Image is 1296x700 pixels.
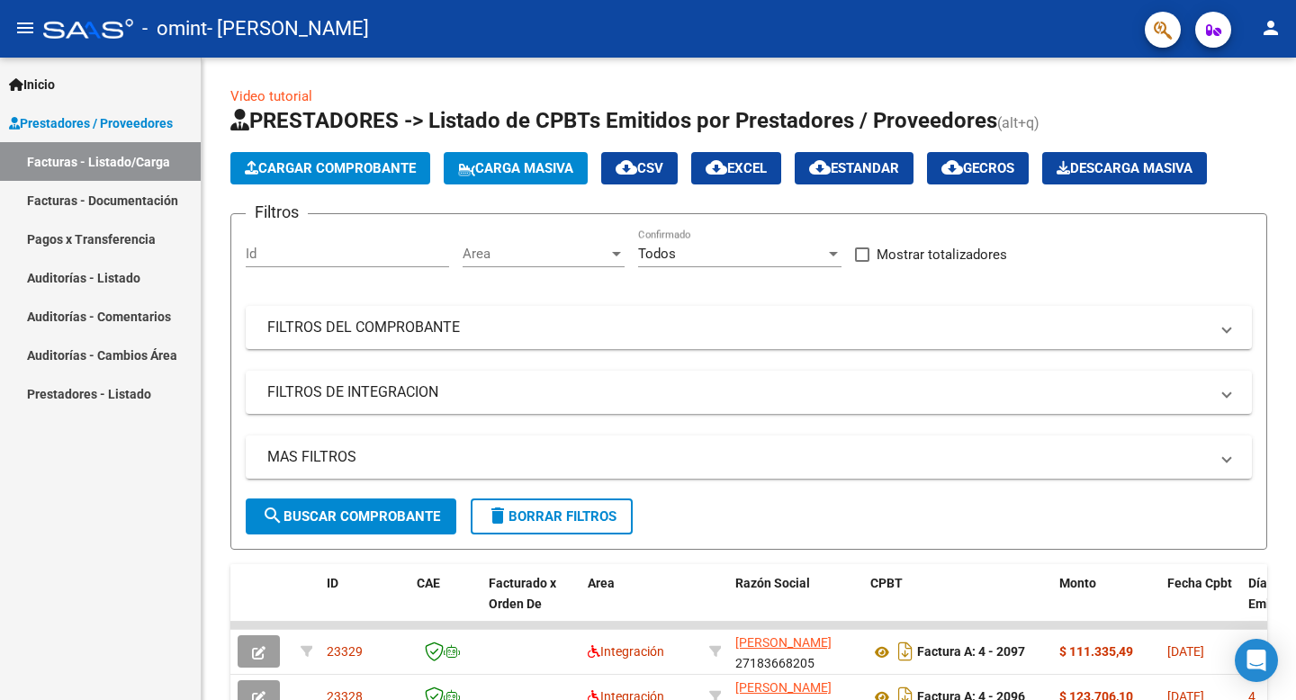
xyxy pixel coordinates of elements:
span: CSV [616,160,663,176]
span: Facturado x Orden De [489,576,556,611]
mat-panel-title: FILTROS DE INTEGRACION [267,382,1209,402]
strong: Factura A: 4 - 2097 [917,645,1025,660]
span: ID [327,576,338,590]
datatable-header-cell: Razón Social [728,564,863,643]
span: Mostrar totalizadores [877,244,1007,265]
datatable-header-cell: ID [319,564,409,643]
span: CPBT [870,576,903,590]
span: Todos [638,246,676,262]
mat-panel-title: FILTROS DEL COMPROBANTE [267,318,1209,337]
span: (alt+q) [997,114,1039,131]
span: Area [588,576,615,590]
button: Gecros [927,152,1029,184]
mat-panel-title: MAS FILTROS [267,447,1209,467]
span: Prestadores / Proveedores [9,113,173,133]
span: 23329 [327,644,363,659]
span: Area [463,246,608,262]
mat-icon: delete [487,505,508,526]
button: Borrar Filtros [471,498,633,534]
span: Descarga Masiva [1057,160,1192,176]
button: EXCEL [691,152,781,184]
datatable-header-cell: Facturado x Orden De [481,564,580,643]
mat-icon: search [262,505,283,526]
span: Borrar Filtros [487,508,616,525]
button: Buscar Comprobante [246,498,456,534]
a: Video tutorial [230,88,312,104]
div: 27183668205 [735,633,856,670]
mat-icon: menu [14,17,36,39]
span: EXCEL [706,160,767,176]
h3: Filtros [246,200,308,225]
span: Buscar Comprobante [262,508,440,525]
mat-expansion-panel-header: MAS FILTROS [246,435,1252,479]
span: Gecros [941,160,1014,176]
span: Monto [1059,576,1096,590]
span: Inicio [9,75,55,94]
datatable-header-cell: CPBT [863,564,1052,643]
span: [PERSON_NAME] [735,635,832,650]
button: Cargar Comprobante [230,152,430,184]
span: PRESTADORES -> Listado de CPBTs Emitidos por Prestadores / Proveedores [230,108,997,133]
strong: $ 111.335,49 [1059,644,1133,659]
mat-icon: cloud_download [706,157,727,178]
span: - omint [142,9,207,49]
i: Descargar documento [894,637,917,666]
button: Estandar [795,152,913,184]
span: [DATE] [1167,644,1204,659]
datatable-header-cell: Fecha Cpbt [1160,564,1241,643]
div: Open Intercom Messenger [1235,639,1278,682]
mat-expansion-panel-header: FILTROS DE INTEGRACION [246,371,1252,414]
span: [PERSON_NAME] [735,680,832,695]
button: CSV [601,152,678,184]
span: Cargar Comprobante [245,160,416,176]
span: Integración [588,644,664,659]
datatable-header-cell: CAE [409,564,481,643]
button: Descarga Masiva [1042,152,1207,184]
span: Fecha Cpbt [1167,576,1232,590]
mat-icon: cloud_download [809,157,831,178]
mat-expansion-panel-header: FILTROS DEL COMPROBANTE [246,306,1252,349]
mat-icon: cloud_download [941,157,963,178]
span: - [PERSON_NAME] [207,9,369,49]
button: Carga Masiva [444,152,588,184]
app-download-masive: Descarga masiva de comprobantes (adjuntos) [1042,152,1207,184]
mat-icon: person [1260,17,1282,39]
span: Estandar [809,160,899,176]
span: CAE [417,576,440,590]
datatable-header-cell: Monto [1052,564,1160,643]
span: Carga Masiva [458,160,573,176]
datatable-header-cell: Area [580,564,702,643]
span: Razón Social [735,576,810,590]
mat-icon: cloud_download [616,157,637,178]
